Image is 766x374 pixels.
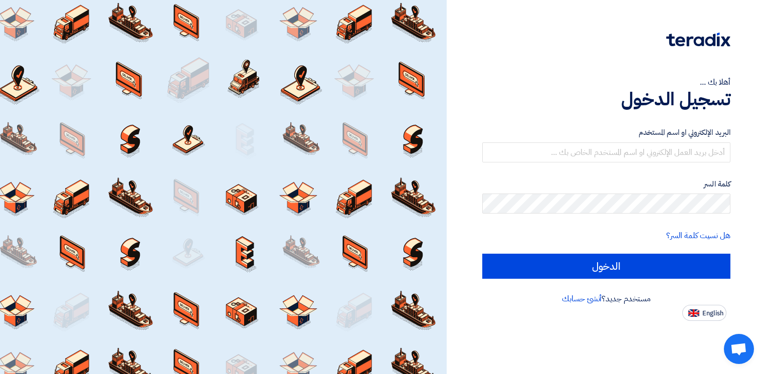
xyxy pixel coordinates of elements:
input: أدخل بريد العمل الإلكتروني او اسم المستخدم الخاص بك ... [482,142,730,162]
img: Teradix logo [666,33,730,47]
img: en-US.png [688,309,699,317]
label: البريد الإلكتروني او اسم المستخدم [482,127,730,138]
label: كلمة السر [482,178,730,190]
span: English [702,310,723,317]
input: الدخول [482,254,730,279]
a: أنشئ حسابك [562,293,602,305]
div: مستخدم جديد؟ [482,293,730,305]
button: English [682,305,726,321]
a: Open chat [724,334,754,364]
div: أهلا بك ... [482,76,730,88]
h1: تسجيل الدخول [482,88,730,110]
a: هل نسيت كلمة السر؟ [666,230,730,242]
